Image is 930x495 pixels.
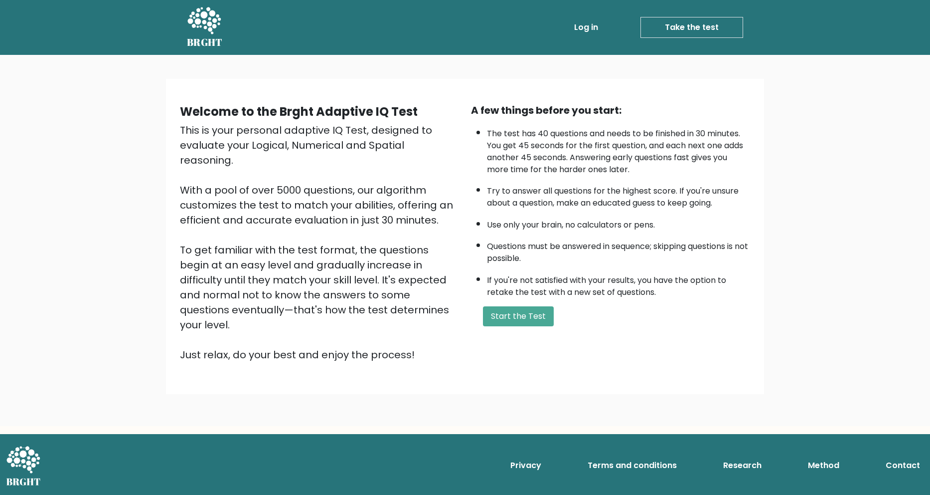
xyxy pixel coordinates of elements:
[180,103,418,120] b: Welcome to the Brght Adaptive IQ Test
[487,269,750,298] li: If you're not satisfied with your results, you have the option to retake the test with a new set ...
[506,456,545,476] a: Privacy
[584,456,681,476] a: Terms and conditions
[487,180,750,209] li: Try to answer all questions for the highest score. If you're unsure about a question, make an edu...
[719,456,766,476] a: Research
[187,4,223,51] a: BRGHT
[570,17,602,37] a: Log in
[180,123,459,362] div: This is your personal adaptive IQ Test, designed to evaluate your Logical, Numerical and Spatial ...
[487,214,750,231] li: Use only your brain, no calculators or pens.
[487,236,750,264] li: Questions must be answered in sequence; skipping questions is not possible.
[487,123,750,176] li: The test has 40 questions and needs to be finished in 30 minutes. You get 45 seconds for the firs...
[804,456,843,476] a: Method
[483,306,554,326] button: Start the Test
[882,456,924,476] a: Contact
[640,17,743,38] a: Take the test
[471,103,750,118] div: A few things before you start:
[187,36,223,48] h5: BRGHT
